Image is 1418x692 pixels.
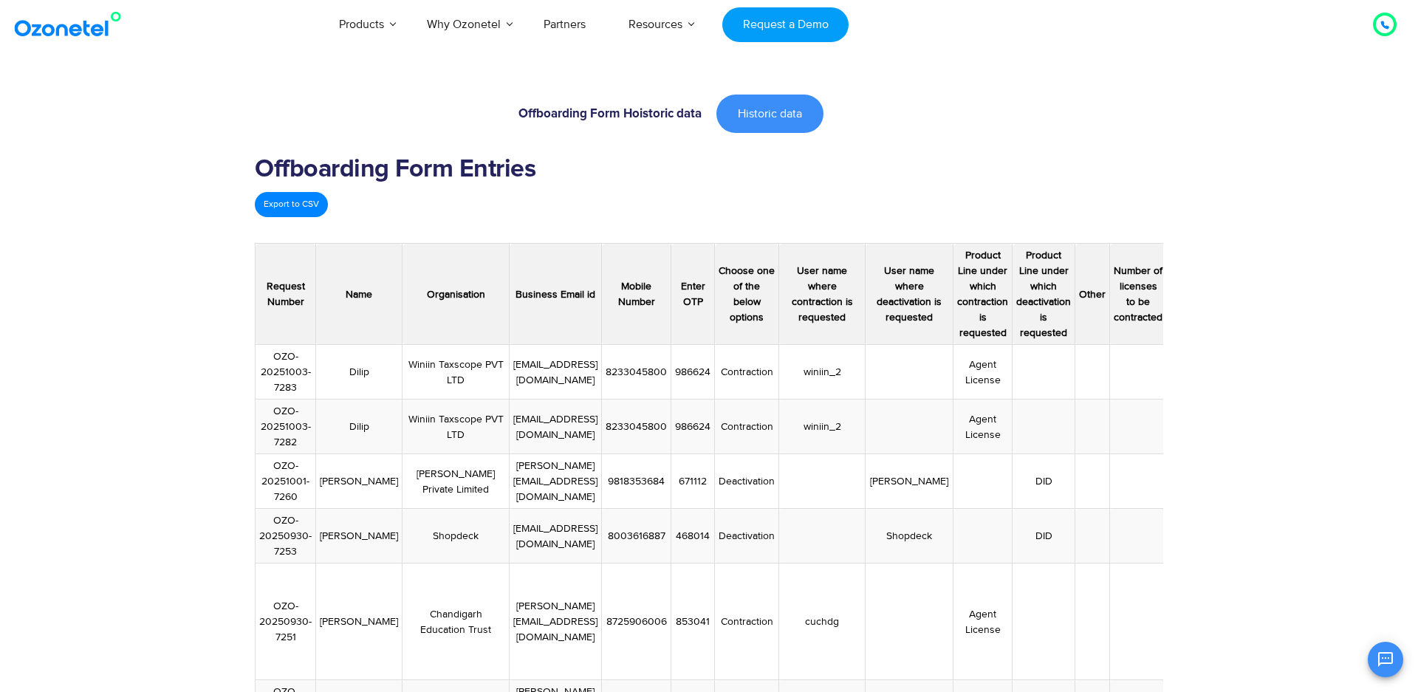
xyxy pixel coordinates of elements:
h6: Offboarding Form Hoistoric data [262,108,702,120]
td: [EMAIL_ADDRESS][DOMAIN_NAME] [510,345,602,400]
td: Dilip [316,400,403,454]
td: [EMAIL_ADDRESS][DOMAIN_NAME] [510,509,602,563]
td: winiin_2 [779,345,866,400]
th: Other [1075,244,1110,345]
td: 8725906006 [602,563,671,680]
td: Agent License [953,345,1013,400]
td: Deactivation [715,509,779,563]
td: 468014 [671,509,715,563]
td: OZO-20250930-7253 [256,509,316,563]
th: User name where contraction is requested [779,244,866,345]
td: [PERSON_NAME] [316,509,403,563]
td: Contraction [715,400,779,454]
td: [PERSON_NAME] Private Limited [403,454,510,509]
td: 986624 [671,400,715,454]
h2: Offboarding Form Entries [255,155,1163,185]
td: Winiin Taxscope PVT LTD [403,400,510,454]
th: Organisation [403,244,510,345]
span: Historic data [738,108,802,120]
td: [PERSON_NAME][EMAIL_ADDRESS][DOMAIN_NAME] [510,454,602,509]
td: Shopdeck [403,509,510,563]
th: User name where deactivation is requested [866,244,953,345]
td: Shopdeck [866,509,953,563]
button: Open chat [1368,642,1403,677]
th: Choose one of the below options [715,244,779,345]
td: DID [1013,454,1075,509]
td: [PERSON_NAME] [866,454,953,509]
td: Dilip [316,345,403,400]
td: Winiin Taxscope PVT LTD [403,345,510,400]
td: [PERSON_NAME][EMAIL_ADDRESS][DOMAIN_NAME] [510,563,602,680]
th: Product Line under which deactivation is requested [1013,244,1075,345]
a: Historic data [716,95,823,133]
td: Agent License [953,400,1013,454]
td: cuchdg [779,563,866,680]
td: 8233045800 [602,400,671,454]
td: Chandigarh Education Trust [403,563,510,680]
td: 671112 [671,454,715,509]
td: 8003616887 [602,509,671,563]
td: 8233045800 [602,345,671,400]
td: Contraction [715,563,779,680]
th: Business Email id [510,244,602,345]
th: Mobile Number [602,244,671,345]
td: [EMAIL_ADDRESS][DOMAIN_NAME] [510,400,602,454]
th: Number of licenses to be contracted [1110,244,1167,345]
th: Request Number [256,244,316,345]
th: Name [316,244,403,345]
td: DID [1013,509,1075,563]
td: Contraction [715,345,779,400]
td: [PERSON_NAME] [316,454,403,509]
a: Request a Demo [722,7,849,42]
td: Agent License [953,563,1013,680]
td: OZO-20251001-7260 [256,454,316,509]
td: Deactivation [715,454,779,509]
th: Enter OTP [671,244,715,345]
td: OZO-20251003-7282 [256,400,316,454]
th: Product Line under which contraction is requested [953,244,1013,345]
a: Export to CSV [255,192,328,217]
td: winiin_2 [779,400,866,454]
td: OZO-20250930-7251 [256,563,316,680]
td: 9818353684 [602,454,671,509]
td: OZO-20251003-7283 [256,345,316,400]
td: [PERSON_NAME] [316,563,403,680]
td: 986624 [671,345,715,400]
td: 853041 [671,563,715,680]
